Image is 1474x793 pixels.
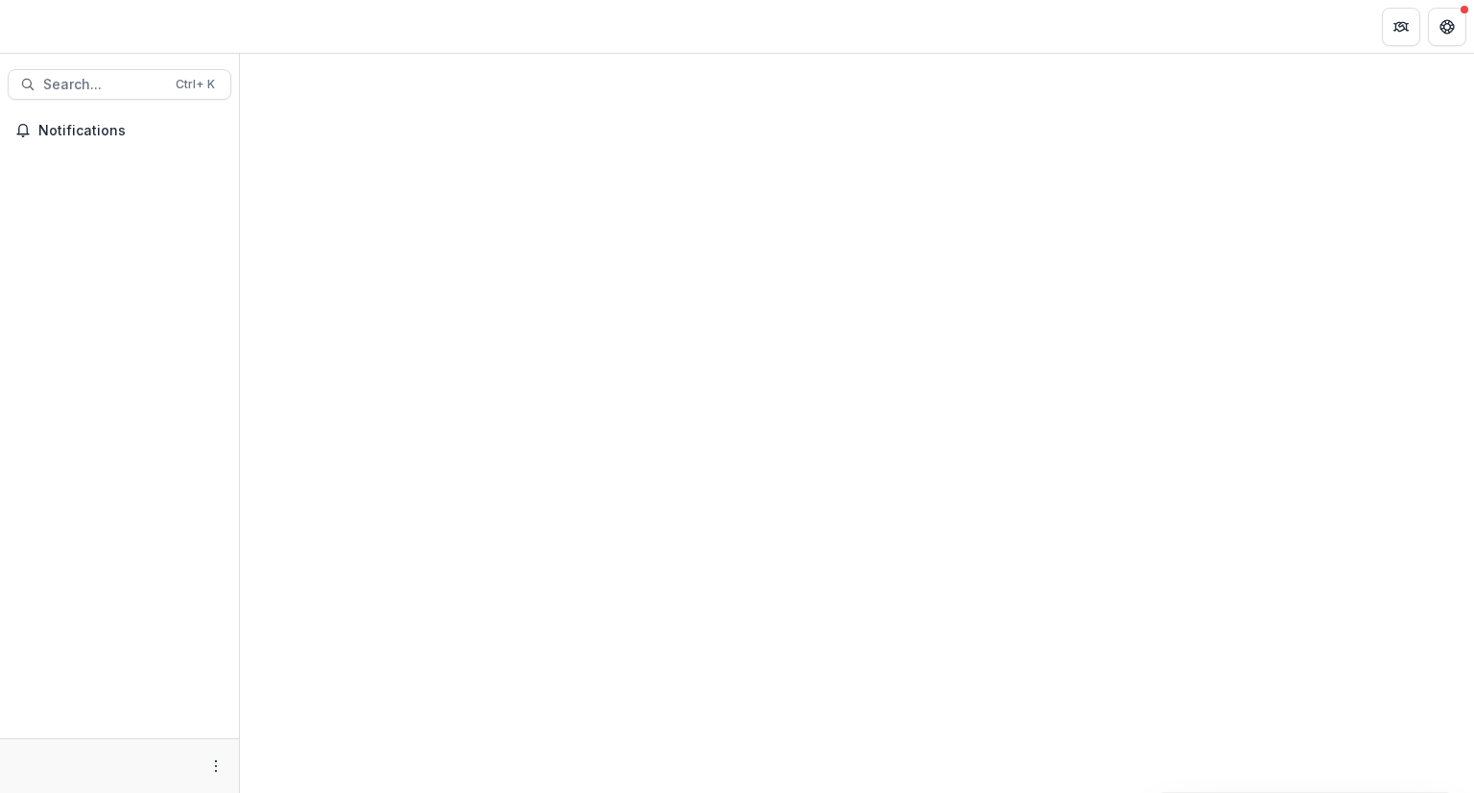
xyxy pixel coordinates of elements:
div: Ctrl + K [172,74,219,95]
button: Get Help [1428,8,1466,46]
button: Search... [8,69,231,100]
button: Partners [1382,8,1420,46]
button: Notifications [8,115,231,146]
span: Notifications [38,123,224,139]
button: More [204,755,227,778]
nav: breadcrumb [248,12,329,40]
span: Search... [43,77,164,93]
